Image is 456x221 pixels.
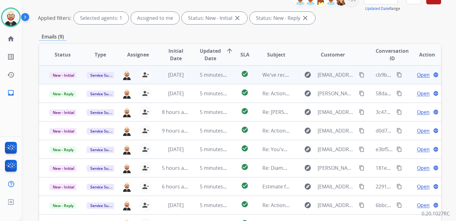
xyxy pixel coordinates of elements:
mat-icon: content_copy [396,72,402,78]
img: agent-avatar [122,107,132,117]
div: Status: New - Initial [182,12,247,24]
mat-icon: person_remove [142,108,149,116]
span: [DATE] [168,202,184,209]
span: Open [417,71,430,79]
span: 5 minutes ago [200,127,233,134]
span: New - Initial [49,165,78,172]
mat-icon: content_copy [359,165,364,171]
mat-icon: check_circle [241,182,248,189]
mat-icon: content_copy [396,128,402,133]
mat-icon: person_remove [142,164,149,172]
mat-icon: check_circle [241,70,248,78]
mat-icon: check_circle [241,145,248,152]
span: 5 hours ago [162,165,190,171]
img: agent-avatar [122,144,132,155]
mat-icon: check_circle [241,89,248,96]
span: Open [417,90,430,97]
mat-icon: arrow_upward [226,47,233,55]
span: Open [417,127,430,134]
span: [EMAIL_ADDRESS][DOMAIN_NAME] [318,183,355,190]
span: SLA [240,51,249,58]
button: Updated Date [365,6,389,11]
span: [EMAIL_ADDRESS][DOMAIN_NAME] [318,108,355,116]
mat-icon: explore [304,108,311,116]
span: Assignee [127,51,149,58]
span: Service Support [87,109,122,116]
mat-icon: person_remove [142,201,149,209]
span: Open [417,183,430,190]
mat-icon: check_circle [241,163,248,171]
mat-icon: check_circle [241,107,248,115]
span: [PERSON_NAME][EMAIL_ADDRESS][DOMAIN_NAME] [318,90,355,97]
span: [EMAIL_ADDRESS][DOMAIN_NAME] [318,146,355,153]
mat-icon: content_copy [359,202,364,208]
p: 0.20.1027RC [422,210,450,217]
span: Service Support [87,202,122,209]
mat-icon: content_copy [359,128,364,133]
span: Initial Date [162,47,189,62]
mat-icon: language [433,109,439,115]
img: agent-avatar [122,125,132,136]
div: Selected agents: 1 [74,12,128,24]
span: 9 hours ago [162,127,190,134]
mat-icon: language [433,72,439,78]
mat-icon: content_copy [396,147,402,152]
span: [EMAIL_ADDRESS][DOMAIN_NAME] [318,127,355,134]
mat-icon: language [433,184,439,189]
span: New - Reply [49,91,77,97]
mat-icon: explore [304,201,311,209]
span: 5 minutes ago [200,109,233,115]
span: [DATE] [168,146,184,153]
mat-icon: explore [304,146,311,153]
mat-icon: content_copy [359,147,364,152]
span: Updated Date [200,47,221,62]
mat-icon: content_copy [359,184,364,189]
span: Open [417,108,430,116]
mat-icon: language [433,91,439,96]
mat-icon: explore [304,127,311,134]
mat-icon: content_copy [396,165,402,171]
span: [PERSON_NAME][EMAIL_ADDRESS][DOMAIN_NAME] [318,164,355,172]
mat-icon: person_remove [142,71,149,79]
span: 6 hours ago [162,183,190,190]
span: New - Reply [49,202,77,209]
mat-icon: close [234,14,241,22]
span: [EMAIL_ADDRESS][DOMAIN_NAME] [318,201,355,209]
span: Service Support [87,184,122,190]
mat-icon: language [433,202,439,208]
img: avatar [2,9,20,26]
span: 5 minutes ago [200,71,233,78]
th: Action [403,44,441,65]
mat-icon: explore [304,183,311,190]
mat-icon: history [7,71,15,79]
span: New - Initial [49,184,78,190]
mat-icon: explore [304,164,311,172]
span: 5 minutes ago [200,165,233,171]
mat-icon: content_copy [359,72,364,78]
mat-icon: content_copy [359,91,364,96]
mat-icon: content_copy [396,91,402,96]
span: Service Support [87,91,122,97]
span: New - Initial [49,72,78,79]
span: Conversation ID [376,47,409,62]
span: Subject [267,51,285,58]
span: Customer [321,51,345,58]
div: Assigned to me [131,12,179,24]
mat-icon: list_alt [7,53,15,61]
span: 5 minutes ago [200,202,233,209]
span: 5 minutes ago [200,183,233,190]
mat-icon: check_circle [241,126,248,133]
span: New - Initial [49,128,78,134]
img: agent-avatar [122,163,132,173]
span: We've received your message 💌 -4314426 [262,71,361,78]
span: Service Support [87,128,122,134]
p: Applied filters: [38,14,71,22]
span: Range [365,6,400,11]
mat-icon: person_remove [142,183,149,190]
mat-icon: content_copy [396,202,402,208]
mat-icon: close [302,14,309,22]
mat-icon: explore [304,71,311,79]
mat-icon: person_remove [142,146,149,153]
span: [DATE] [168,90,184,97]
span: Status [55,51,71,58]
